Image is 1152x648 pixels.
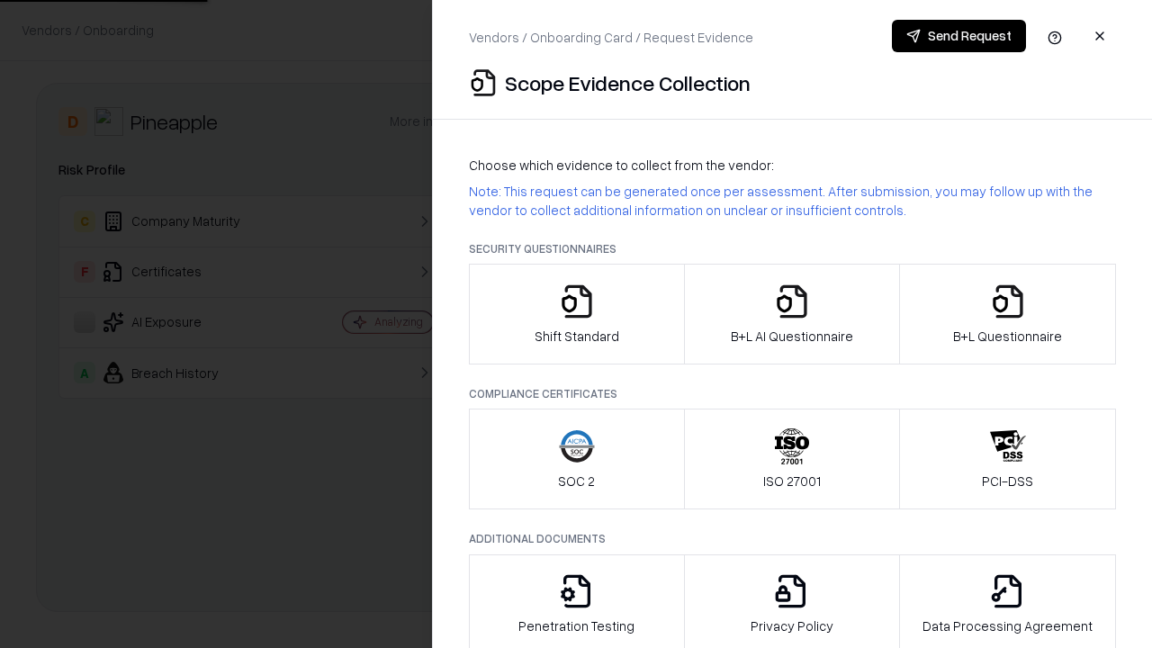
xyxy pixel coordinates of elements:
button: ISO 27001 [684,409,901,509]
button: Shift Standard [469,264,685,364]
p: Compliance Certificates [469,386,1116,401]
p: SOC 2 [558,472,595,490]
button: SOC 2 [469,409,685,509]
button: Send Request [892,20,1026,52]
button: B+L Questionnaire [899,264,1116,364]
p: ISO 27001 [763,472,821,490]
button: B+L AI Questionnaire [684,264,901,364]
p: Penetration Testing [518,616,634,635]
p: Scope Evidence Collection [505,68,751,97]
p: PCI-DSS [982,472,1033,490]
p: Note: This request can be generated once per assessment. After submission, you may follow up with... [469,182,1116,220]
p: Vendors / Onboarding Card / Request Evidence [469,28,753,47]
p: Data Processing Agreement [922,616,1093,635]
p: B+L AI Questionnaire [731,327,853,346]
p: Choose which evidence to collect from the vendor: [469,156,1116,175]
p: B+L Questionnaire [953,327,1062,346]
p: Shift Standard [535,327,619,346]
p: Security Questionnaires [469,241,1116,256]
p: Privacy Policy [751,616,833,635]
p: Additional Documents [469,531,1116,546]
button: PCI-DSS [899,409,1116,509]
